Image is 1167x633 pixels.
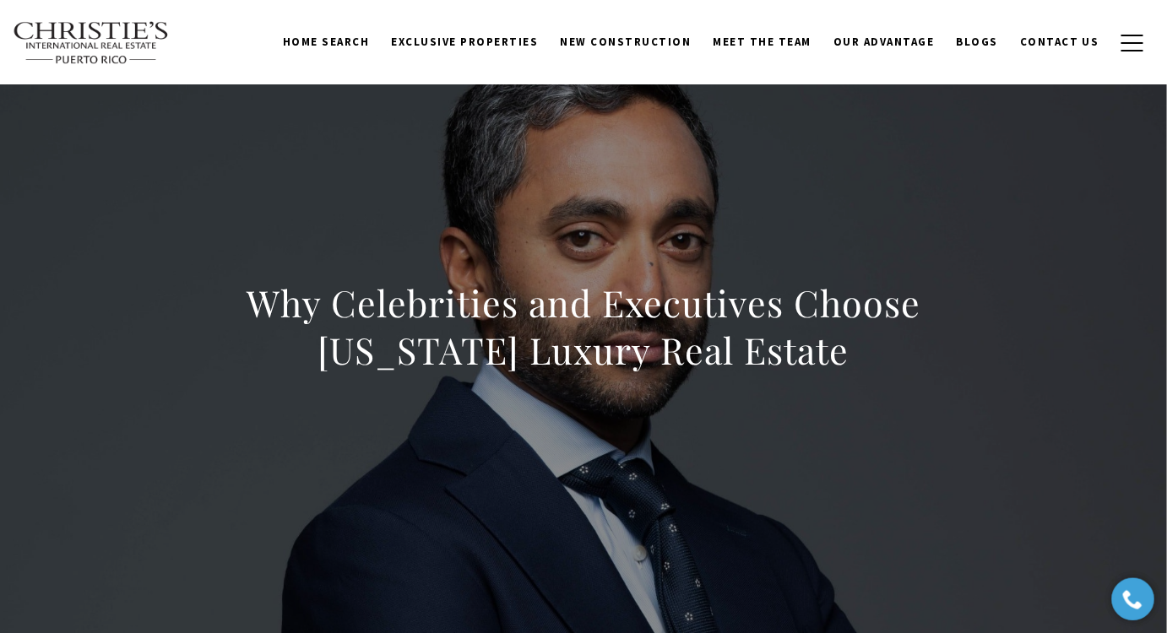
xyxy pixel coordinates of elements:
[550,26,703,58] a: New Construction
[703,26,823,58] a: Meet the Team
[392,35,539,49] span: Exclusive Properties
[833,35,935,49] span: Our Advantage
[1020,35,1099,49] span: Contact Us
[946,26,1010,58] a: Blogs
[13,21,170,65] img: Christie's International Real Estate text transparent background
[561,35,692,49] span: New Construction
[381,26,550,58] a: Exclusive Properties
[1110,19,1154,68] button: button
[211,279,956,374] h1: Why Celebrities and Executives Choose [US_STATE] Luxury Real Estate
[822,26,946,58] a: Our Advantage
[272,26,381,58] a: Home Search
[957,35,999,49] span: Blogs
